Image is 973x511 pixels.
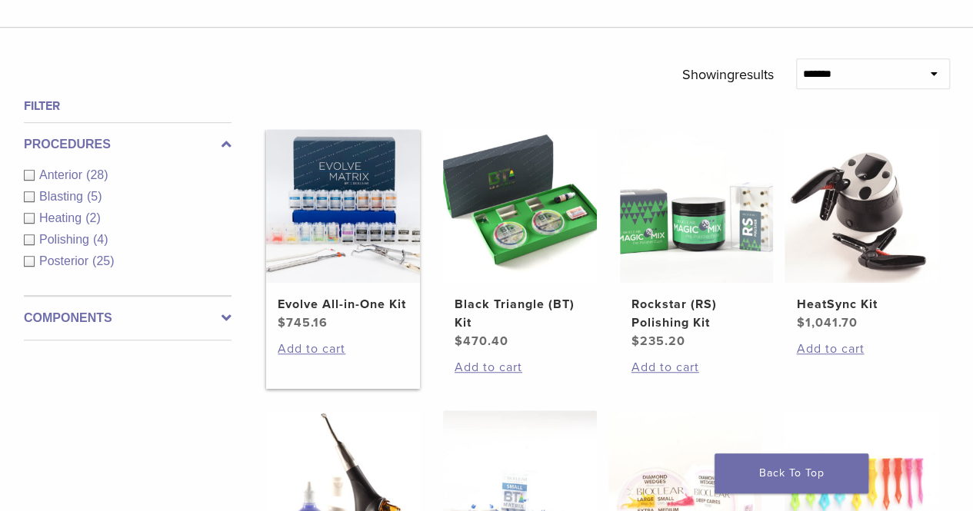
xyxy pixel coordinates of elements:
bdi: 470.40 [455,333,508,349]
span: $ [631,333,640,349]
h2: Black Triangle (BT) Kit [455,295,585,332]
a: Back To Top [715,453,868,493]
span: (25) [92,254,114,267]
span: Polishing [39,233,93,246]
label: Procedures [24,135,232,154]
span: $ [278,315,286,330]
a: Add to cart: “HeatSync Kit” [796,340,927,358]
span: (28) [86,168,108,181]
a: Add to cart: “Black Triangle (BT) Kit” [455,358,585,377]
h2: Rockstar (RS) Polishing Kit [631,295,762,332]
img: Black Triangle (BT) Kit [443,129,597,283]
p: Showing results [681,58,773,91]
h2: Evolve All-in-One Kit [278,295,408,314]
img: Evolve All-in-One Kit [266,129,420,283]
span: Heating [39,211,85,224]
a: Add to cart: “Rockstar (RS) Polishing Kit” [631,358,762,377]
img: HeatSync Kit [785,129,938,283]
a: HeatSync KitHeatSync Kit $1,041.70 [785,129,938,332]
h2: HeatSync Kit [796,295,927,314]
span: (2) [85,211,101,224]
span: (5) [87,190,102,203]
span: Posterior [39,254,92,267]
label: Components [24,309,232,327]
span: Blasting [39,190,87,203]
a: Black Triangle (BT) KitBlack Triangle (BT) Kit $470.40 [443,129,597,350]
span: $ [455,333,463,349]
bdi: 1,041.70 [796,315,857,330]
a: Add to cart: “Evolve All-in-One Kit” [278,340,408,358]
h4: Filter [24,97,232,115]
span: $ [796,315,805,330]
img: Rockstar (RS) Polishing Kit [620,129,774,283]
span: (4) [93,233,108,246]
a: Evolve All-in-One KitEvolve All-in-One Kit $745.16 [266,129,420,332]
span: Anterior [39,168,86,181]
bdi: 235.20 [631,333,685,349]
bdi: 745.16 [278,315,328,330]
a: Rockstar (RS) Polishing KitRockstar (RS) Polishing Kit $235.20 [620,129,774,350]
